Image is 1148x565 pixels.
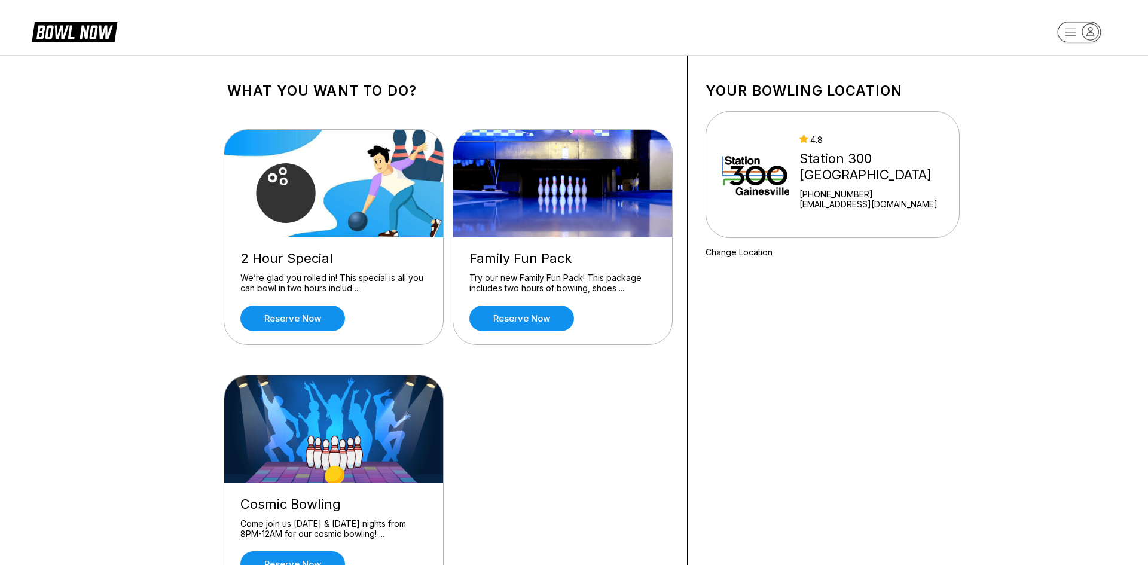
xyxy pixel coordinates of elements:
[240,496,427,512] div: Cosmic Bowling
[453,130,673,237] img: Family Fun Pack
[706,247,773,257] a: Change Location
[240,273,427,294] div: We’re glad you rolled in! This special is all you can bowl in two hours includ ...
[469,251,656,267] div: Family Fun Pack
[469,273,656,294] div: Try our new Family Fun Pack! This package includes two hours of bowling, shoes ...
[227,83,669,99] h1: What you want to do?
[799,135,954,145] div: 4.8
[799,189,954,199] div: [PHONE_NUMBER]
[799,199,954,209] a: [EMAIL_ADDRESS][DOMAIN_NAME]
[240,251,427,267] div: 2 Hour Special
[240,306,345,331] a: Reserve now
[469,306,574,331] a: Reserve now
[722,130,789,219] img: Station 300 Gainesville
[706,83,960,99] h1: Your bowling location
[240,518,427,539] div: Come join us [DATE] & [DATE] nights from 8PM-12AM for our cosmic bowling! ...
[799,151,954,183] div: Station 300 [GEOGRAPHIC_DATA]
[224,130,444,237] img: 2 Hour Special
[224,375,444,483] img: Cosmic Bowling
